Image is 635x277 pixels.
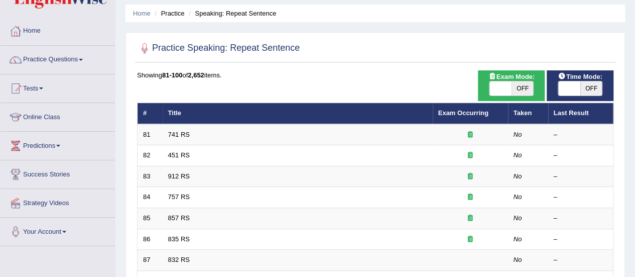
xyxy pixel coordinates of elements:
[438,172,502,181] div: Exam occurring question
[554,214,608,223] div: –
[514,151,522,159] em: No
[138,250,163,271] td: 87
[1,17,115,42] a: Home
[138,145,163,166] td: 82
[554,193,608,202] div: –
[168,214,190,222] a: 857 RS
[554,172,608,181] div: –
[138,124,163,145] td: 81
[1,218,115,243] a: Your Account
[514,172,522,180] em: No
[554,130,608,140] div: –
[1,46,115,71] a: Practice Questions
[514,131,522,138] em: No
[138,103,163,124] th: #
[186,9,276,18] li: Speaking: Repeat Sentence
[138,187,163,208] td: 84
[168,193,190,201] a: 757 RS
[137,41,300,56] h2: Practice Speaking: Repeat Sentence
[554,235,608,244] div: –
[554,151,608,160] div: –
[514,256,522,263] em: No
[138,229,163,250] td: 86
[168,256,190,263] a: 832 RS
[514,235,522,243] em: No
[548,103,613,124] th: Last Result
[438,151,502,160] div: Exam occurring question
[137,70,613,80] div: Showing of items.
[152,9,184,18] li: Practice
[168,172,190,180] a: 912 RS
[438,235,502,244] div: Exam occurring question
[1,103,115,128] a: Online Class
[554,71,606,82] span: Time Mode:
[162,71,182,79] b: 81-100
[438,130,502,140] div: Exam occurring question
[1,132,115,157] a: Predictions
[478,70,545,101] div: Show exams occurring in exams
[508,103,548,124] th: Taken
[168,131,190,138] a: 741 RS
[484,71,539,82] span: Exam Mode:
[580,81,602,96] span: OFF
[1,74,115,100] a: Tests
[554,255,608,265] div: –
[138,208,163,229] td: 85
[133,10,151,17] a: Home
[168,235,190,243] a: 835 RS
[514,193,522,201] em: No
[438,193,502,202] div: Exam occurring question
[138,166,163,187] td: 83
[188,71,204,79] b: 2,652
[1,160,115,186] a: Success Stories
[438,214,502,223] div: Exam occurring question
[163,103,433,124] th: Title
[438,109,488,117] a: Exam Occurring
[514,214,522,222] em: No
[1,189,115,214] a: Strategy Videos
[168,151,190,159] a: 451 RS
[512,81,534,96] span: OFF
